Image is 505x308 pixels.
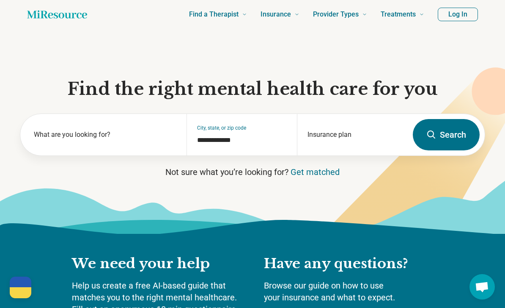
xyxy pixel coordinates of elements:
[264,280,433,303] p: Browse our guide on how to use your insurance and what to expect.
[413,119,480,150] button: Search
[72,255,247,273] h2: We need your help
[261,8,291,20] span: Insurance
[381,8,416,20] span: Treatments
[34,130,176,140] label: What are you looking for?
[264,255,433,273] h2: Have any questions?
[438,8,478,21] button: Log In
[27,6,87,23] a: Home page
[313,8,359,20] span: Provider Types
[189,8,239,20] span: Find a Therapist
[20,78,485,100] h1: Find the right mental health care for you
[291,167,340,177] a: Get matched
[469,274,495,300] a: Open chat
[20,166,485,178] p: Not sure what you’re looking for?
